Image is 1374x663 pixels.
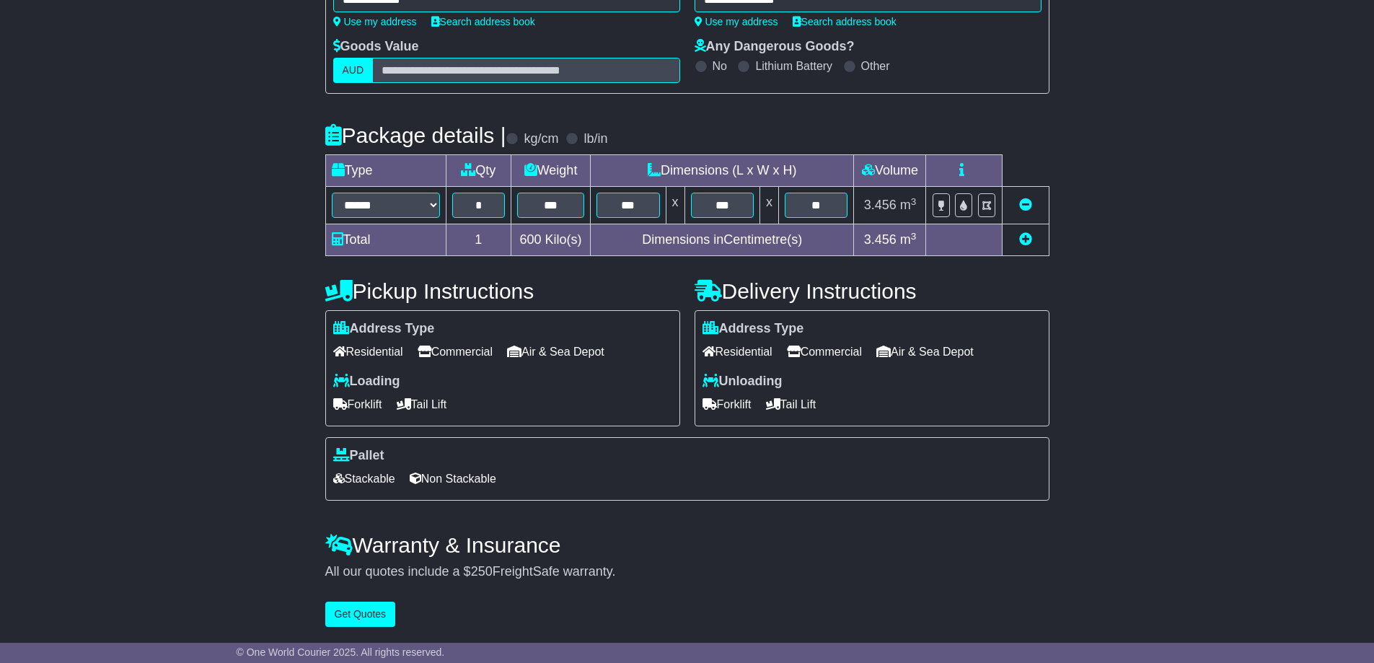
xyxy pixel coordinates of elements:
[333,39,419,55] label: Goods Value
[507,341,604,363] span: Air & Sea Depot
[471,564,493,579] span: 250
[911,231,917,242] sup: 3
[703,374,783,390] label: Unloading
[431,16,535,27] a: Search address book
[325,123,506,147] h4: Package details |
[1019,198,1032,212] a: Remove this item
[524,131,558,147] label: kg/cm
[333,16,417,27] a: Use my address
[410,467,496,490] span: Non Stackable
[397,393,447,416] span: Tail Lift
[864,198,897,212] span: 3.456
[418,341,493,363] span: Commercial
[911,196,917,207] sup: 3
[703,393,752,416] span: Forklift
[591,155,854,187] td: Dimensions (L x W x H)
[900,198,917,212] span: m
[446,224,511,256] td: 1
[325,602,396,627] button: Get Quotes
[864,232,897,247] span: 3.456
[591,224,854,256] td: Dimensions in Centimetre(s)
[325,533,1049,557] h4: Warranty & Insurance
[787,341,862,363] span: Commercial
[333,321,435,337] label: Address Type
[325,564,1049,580] div: All our quotes include a $ FreightSafe warranty.
[755,59,832,73] label: Lithium Battery
[333,58,374,83] label: AUD
[713,59,727,73] label: No
[861,59,890,73] label: Other
[511,155,591,187] td: Weight
[511,224,591,256] td: Kilo(s)
[854,155,926,187] td: Volume
[325,155,446,187] td: Type
[583,131,607,147] label: lb/in
[759,187,778,224] td: x
[876,341,974,363] span: Air & Sea Depot
[793,16,897,27] a: Search address book
[333,448,384,464] label: Pallet
[237,646,445,658] span: © One World Courier 2025. All rights reserved.
[520,232,542,247] span: 600
[703,341,772,363] span: Residential
[325,279,680,303] h4: Pickup Instructions
[333,374,400,390] label: Loading
[695,39,855,55] label: Any Dangerous Goods?
[900,232,917,247] span: m
[333,393,382,416] span: Forklift
[695,279,1049,303] h4: Delivery Instructions
[446,155,511,187] td: Qty
[666,187,684,224] td: x
[333,341,403,363] span: Residential
[703,321,804,337] label: Address Type
[333,467,395,490] span: Stackable
[1019,232,1032,247] a: Add new item
[695,16,778,27] a: Use my address
[766,393,816,416] span: Tail Lift
[325,224,446,256] td: Total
